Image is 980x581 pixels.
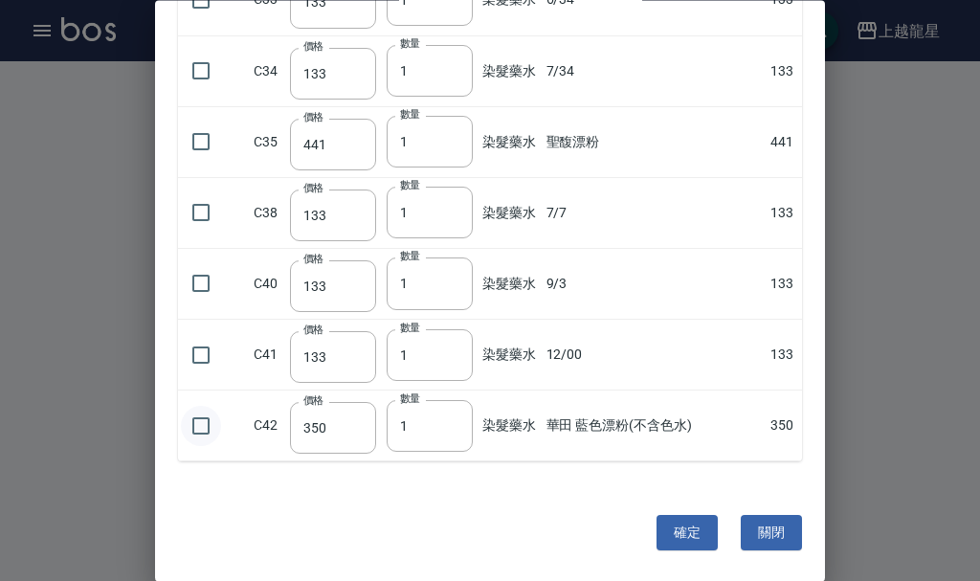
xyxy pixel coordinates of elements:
[303,394,323,409] label: 價格
[400,37,420,52] label: 數量
[766,320,802,391] td: 133
[542,107,766,178] td: 聖馥漂粉
[478,107,541,178] td: 染髮藥水
[542,320,766,391] td: 12/00
[249,320,285,391] td: C41
[400,321,420,335] label: 數量
[303,39,323,54] label: 價格
[542,391,766,461] td: 華田 藍色漂粉(不含色水)
[766,36,802,107] td: 133
[478,36,541,107] td: 染髮藥水
[249,391,285,461] td: C42
[542,36,766,107] td: 7/34
[766,249,802,320] td: 133
[249,249,285,320] td: C40
[400,179,420,193] label: 數量
[400,250,420,264] label: 數量
[400,391,420,406] label: 數量
[542,178,766,249] td: 7/7
[303,181,323,195] label: 價格
[766,107,802,178] td: 441
[766,391,802,461] td: 350
[478,320,541,391] td: 染髮藥水
[741,516,802,551] button: 關閉
[249,36,285,107] td: C34
[657,516,718,551] button: 確定
[766,178,802,249] td: 133
[249,178,285,249] td: C38
[478,391,541,461] td: 染髮藥水
[542,249,766,320] td: 9/3
[478,178,541,249] td: 染髮藥水
[303,252,323,266] label: 價格
[249,107,285,178] td: C35
[400,108,420,123] label: 數量
[478,249,541,320] td: 染髮藥水
[303,110,323,124] label: 價格
[303,324,323,338] label: 價格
